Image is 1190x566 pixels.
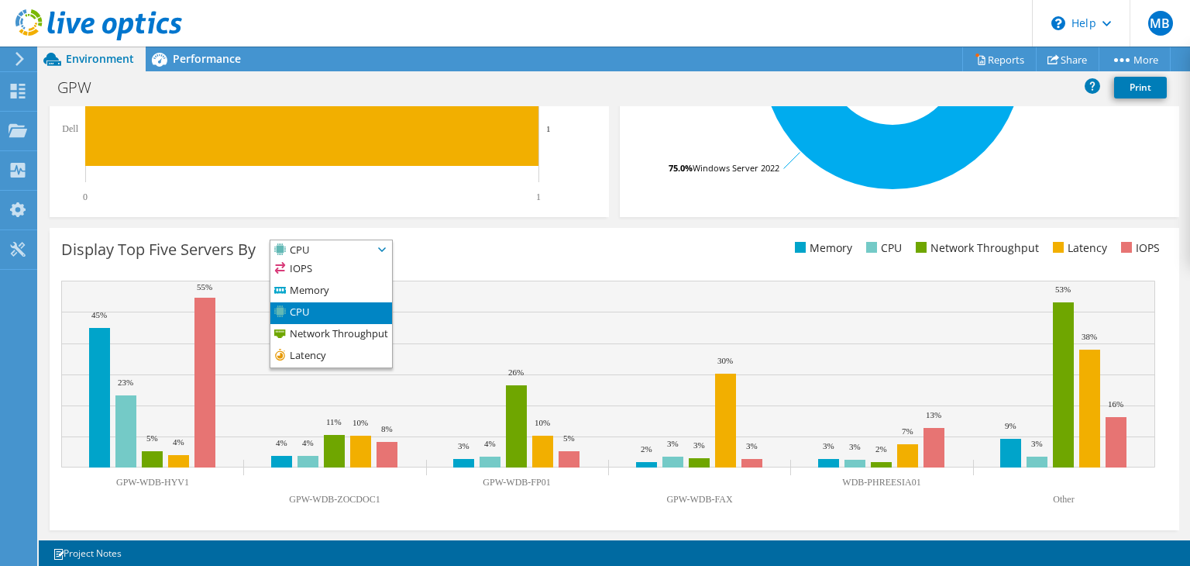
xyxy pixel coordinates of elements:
[66,51,134,66] span: Environment
[116,477,189,488] text: GPW-WDB-HYV1
[1055,285,1071,294] text: 53%
[962,47,1037,71] a: Reports
[270,259,392,281] li: IOPS
[926,410,941,419] text: 13%
[875,444,887,454] text: 2%
[746,441,758,450] text: 3%
[666,494,732,505] text: GPW-WDB-FAX
[173,437,184,447] text: 4%
[42,544,132,563] a: Project Notes
[842,477,920,488] text: WDB-PHREESIA01
[353,418,368,427] text: 10%
[270,324,392,346] li: Network Throughput
[270,281,392,302] li: Memory
[270,240,373,259] span: CPU
[276,438,287,447] text: 4%
[173,51,241,66] span: Performance
[669,162,693,174] tspan: 75.0%
[641,444,652,454] text: 2%
[912,240,1039,257] li: Network Throughput
[270,302,392,324] li: CPU
[667,439,679,448] text: 3%
[902,426,913,436] text: 7%
[546,124,551,133] text: 1
[146,433,158,443] text: 5%
[849,442,861,451] text: 3%
[1036,47,1099,71] a: Share
[536,192,541,202] text: 1
[823,441,834,450] text: 3%
[1031,439,1043,448] text: 3%
[1082,332,1097,341] text: 38%
[289,494,380,505] text: GPW-WDB-ZOCDOC1
[62,123,78,134] text: Dell
[1117,240,1160,257] li: IOPS
[535,418,550,427] text: 10%
[50,79,115,96] h1: GPW
[693,162,779,174] tspan: Windows Server 2022
[563,433,575,443] text: 5%
[693,440,705,450] text: 3%
[483,477,550,488] text: GPW-WDB-FP01
[717,356,733,365] text: 30%
[1148,11,1173,36] span: MB
[118,378,133,387] text: 23%
[458,441,469,450] text: 3%
[91,310,107,319] text: 45%
[1108,399,1123,409] text: 16%
[862,240,902,257] li: CPU
[83,192,88,202] text: 0
[381,424,393,433] text: 8%
[197,282,212,292] text: 55%
[1099,47,1171,71] a: More
[302,438,314,447] text: 4%
[484,439,496,448] text: 4%
[508,368,524,377] text: 26%
[270,346,392,368] li: Latency
[1051,16,1065,30] svg: \n
[1005,421,1016,430] text: 9%
[1053,494,1074,505] text: Other
[791,240,852,257] li: Memory
[1049,240,1107,257] li: Latency
[1114,77,1167,98] a: Print
[326,417,342,426] text: 11%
